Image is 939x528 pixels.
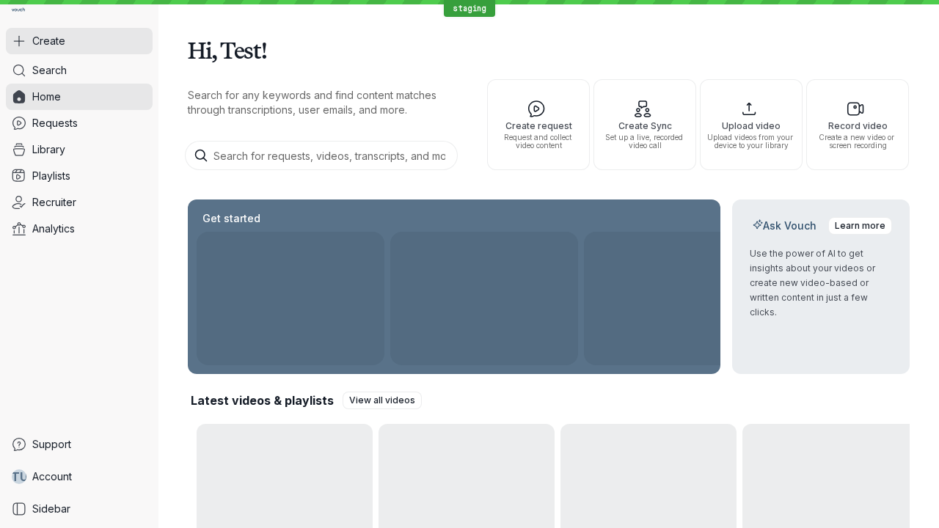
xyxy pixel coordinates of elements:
a: Sidebar [6,496,153,522]
span: Request and collect video content [494,133,583,150]
span: Search [32,63,67,78]
span: Sidebar [32,502,70,516]
span: Analytics [32,221,75,236]
span: Library [32,142,65,157]
p: Search for any keywords and find content matches through transcriptions, user emails, and more. [188,88,461,117]
span: T [11,469,20,484]
span: Set up a live, recorded video call [600,133,690,150]
input: Search for requests, videos, transcripts, and more... [185,141,458,170]
span: Recruiter [32,195,76,210]
span: Create a new video or screen recording [813,133,902,150]
button: Record videoCreate a new video or screen recording [806,79,909,170]
button: Create SyncSet up a live, recorded video call [593,79,696,170]
span: Playlists [32,169,70,183]
span: Create [32,34,65,48]
span: U [20,469,28,484]
a: Go to homepage [6,6,31,16]
span: Account [32,469,72,484]
a: Recruiter [6,189,153,216]
h2: Get started [200,211,263,226]
span: View all videos [349,393,415,408]
a: TUAccount [6,463,153,490]
a: Learn more [828,217,892,235]
a: Analytics [6,216,153,242]
h1: Hi, Test! [188,29,910,70]
span: Create request [494,121,583,131]
h2: Ask Vouch [750,219,819,233]
span: Support [32,437,71,452]
h2: Latest videos & playlists [191,392,334,408]
a: Support [6,431,153,458]
p: Use the power of AI to get insights about your videos or create new video-based or written conten... [750,246,892,320]
a: Requests [6,110,153,136]
a: Search [6,57,153,84]
span: Home [32,89,61,104]
span: Create Sync [600,121,690,131]
a: Home [6,84,153,110]
span: Requests [32,116,78,131]
span: Record video [813,121,902,131]
button: Upload videoUpload videos from your device to your library [700,79,803,170]
a: Library [6,136,153,163]
a: View all videos [343,392,422,409]
button: Create [6,28,153,54]
button: Create requestRequest and collect video content [487,79,590,170]
span: Upload video [706,121,796,131]
a: Playlists [6,163,153,189]
span: Upload videos from your device to your library [706,133,796,150]
span: Learn more [835,219,885,233]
